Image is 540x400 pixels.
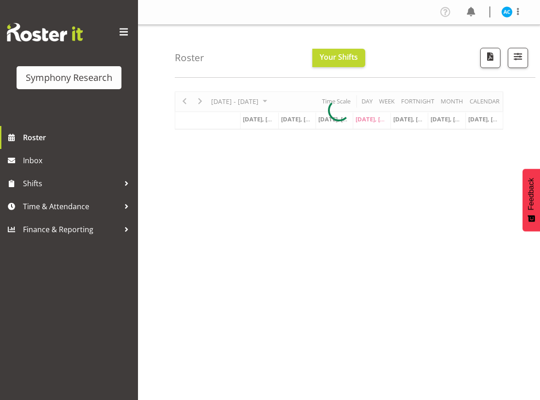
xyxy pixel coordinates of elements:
[23,223,120,236] span: Finance & Reporting
[523,169,540,231] button: Feedback - Show survey
[23,154,133,167] span: Inbox
[527,178,535,210] span: Feedback
[501,6,512,17] img: abbey-craib10174.jpg
[7,23,83,41] img: Rosterit website logo
[23,177,120,190] span: Shifts
[175,52,204,63] h4: Roster
[508,48,528,68] button: Filter Shifts
[23,200,120,213] span: Time & Attendance
[23,131,133,144] span: Roster
[320,52,358,62] span: Your Shifts
[312,49,365,67] button: Your Shifts
[480,48,500,68] button: Download a PDF of the roster according to the set date range.
[26,71,112,85] div: Symphony Research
